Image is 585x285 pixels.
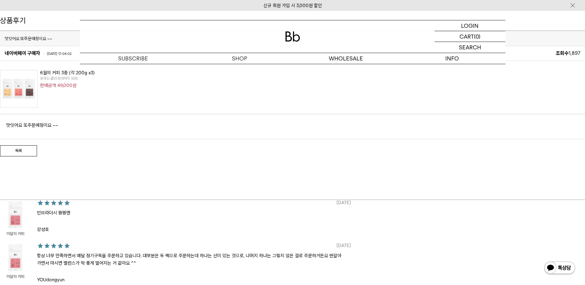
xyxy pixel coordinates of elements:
[474,31,480,42] p: (0)
[285,31,300,42] img: 로고
[293,53,399,64] p: WHOLESALE
[6,121,579,130] div: 맛잇어요 또주문예정이요 ~~
[80,53,186,64] a: SUBSCRIBE
[40,70,95,76] em: 6월의 커피 3종 (각 200g x3)
[40,81,95,88] strong: 판매금액 49,000원
[37,243,71,249] span: 별 다섯개중 다섯개
[435,20,505,31] a: LOGIN
[186,53,293,64] a: SHOP
[37,200,71,206] span: 별 다섯개중 다섯개
[37,209,351,223] td: 빈브라더시 짱짱맨
[435,31,505,42] a: CART (0)
[263,3,322,8] a: 신규 회원 가입 시 3,000원 할인
[459,42,481,53] p: SEARCH
[37,226,351,233] td: 장성호
[37,252,351,273] td: 항상 너무 만족하면서 매달 정기구독을 주문하고 있습니다. 대부분은 두 팩으로 주문하는데 하나는 산미 있는 것으로, 나머지 하나는 그렇지 않은 걸로 주문하거든요 번갈아 가면서 ...
[336,242,351,249] td: [DATE]
[40,76,95,81] span: 분쇄도:홀빈(분쇄하지 않음)
[399,53,505,64] p: INFO
[37,276,351,283] td: YOUdongyun
[459,31,474,42] p: CART
[336,199,351,206] td: [DATE]
[544,261,576,276] img: 카카오톡 채널 1:1 채팅 버튼
[15,148,22,153] strong: 목록
[461,20,479,31] p: LOGIN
